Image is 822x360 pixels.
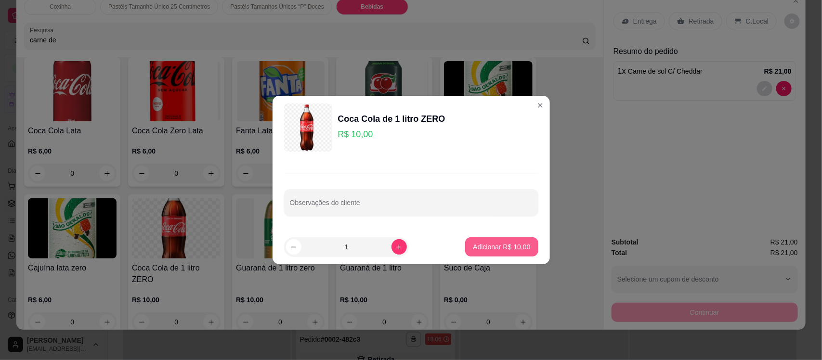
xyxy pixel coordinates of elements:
[284,103,332,152] img: product-image
[286,239,301,255] button: decrease-product-quantity
[338,112,445,126] div: Coca Cola de 1 litro ZERO
[290,202,533,211] input: Observações do cliente
[338,128,445,141] p: R$ 10,00
[391,239,407,255] button: increase-product-quantity
[465,237,538,257] button: Adicionar R$ 10,00
[473,242,530,252] p: Adicionar R$ 10,00
[533,98,548,113] button: Close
